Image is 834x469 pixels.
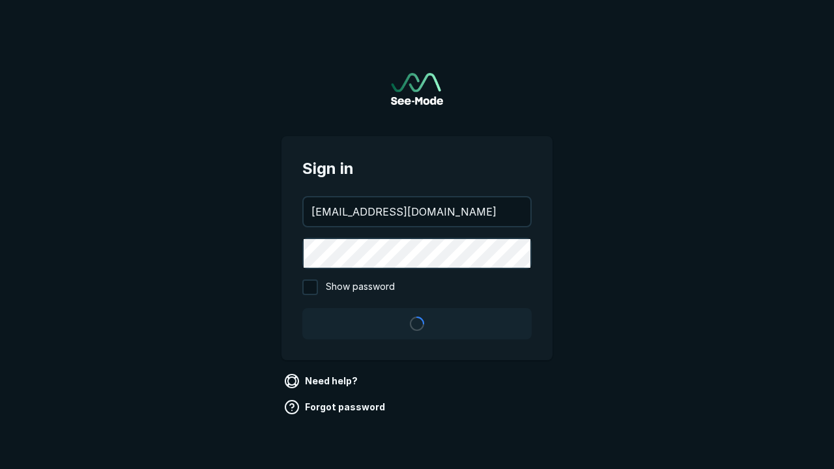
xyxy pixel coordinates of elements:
a: Forgot password [281,397,390,418]
span: Show password [326,279,395,295]
span: Sign in [302,157,532,180]
img: See-Mode Logo [391,73,443,105]
a: Go to sign in [391,73,443,105]
input: your@email.com [304,197,530,226]
a: Need help? [281,371,363,391]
